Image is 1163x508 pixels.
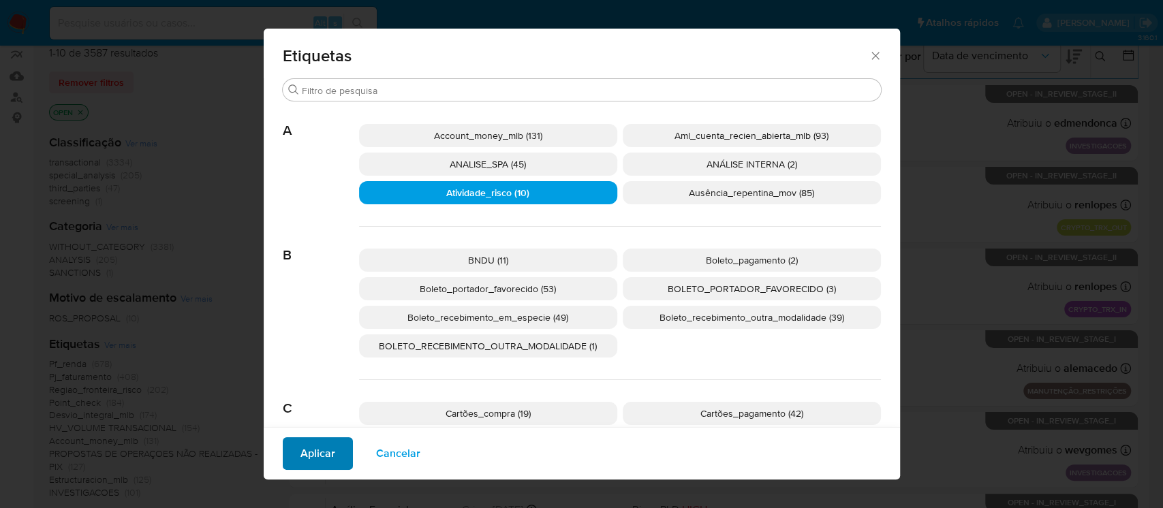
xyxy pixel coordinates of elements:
span: Ausência_repentina_mov (85) [689,186,814,200]
span: Account_money_mlb (131) [434,129,542,142]
div: Account_money_mlb (131) [359,124,617,147]
div: Cartões_pagamento (42) [623,402,881,425]
span: Cancelar [376,439,420,469]
div: BNDU (11) [359,249,617,272]
span: Aplicar [300,439,335,469]
span: ANALISE_SPA (45) [450,157,526,171]
button: Cancelar [358,437,438,470]
div: BOLETO_PORTADOR_FAVORECIDO (3) [623,277,881,300]
span: BNDU (11) [468,253,508,267]
span: A [283,102,359,139]
span: Boleto_portador_favorecido (53) [420,282,556,296]
div: Boleto_portador_favorecido (53) [359,277,617,300]
span: Etiquetas [283,48,869,64]
span: B [283,227,359,264]
span: Aml_cuenta_recien_abierta_mlb (93) [674,129,828,142]
button: Fechar [869,49,881,61]
button: Buscar [288,84,299,95]
div: Atividade_risco (10) [359,181,617,204]
div: Cartões_compra (19) [359,402,617,425]
div: Boleto_recebimento_outra_modalidade (39) [623,306,881,329]
span: BOLETO_RECEBIMENTO_OUTRA_MODALIDADE (1) [379,339,597,353]
input: Filtro de pesquisa [302,84,875,97]
div: Ausência_repentina_mov (85) [623,181,881,204]
span: Boleto_recebimento_outra_modalidade (39) [660,311,844,324]
div: BOLETO_RECEBIMENTO_OUTRA_MODALIDADE (1) [359,334,617,358]
span: Boleto_recebimento_em_especie (49) [407,311,568,324]
span: Atividade_risco (10) [446,186,529,200]
span: BOLETO_PORTADOR_FAVORECIDO (3) [668,282,836,296]
div: Aml_cuenta_recien_abierta_mlb (93) [623,124,881,147]
div: Boleto_pagamento (2) [623,249,881,272]
button: Aplicar [283,437,353,470]
div: Boleto_recebimento_em_especie (49) [359,306,617,329]
span: Boleto_pagamento (2) [706,253,798,267]
span: ANÁLISE INTERNA (2) [707,157,797,171]
span: Cartões_compra (19) [446,407,531,420]
div: ANÁLISE INTERNA (2) [623,153,881,176]
div: ANALISE_SPA (45) [359,153,617,176]
span: Cartões_pagamento (42) [700,407,803,420]
span: C [283,380,359,417]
